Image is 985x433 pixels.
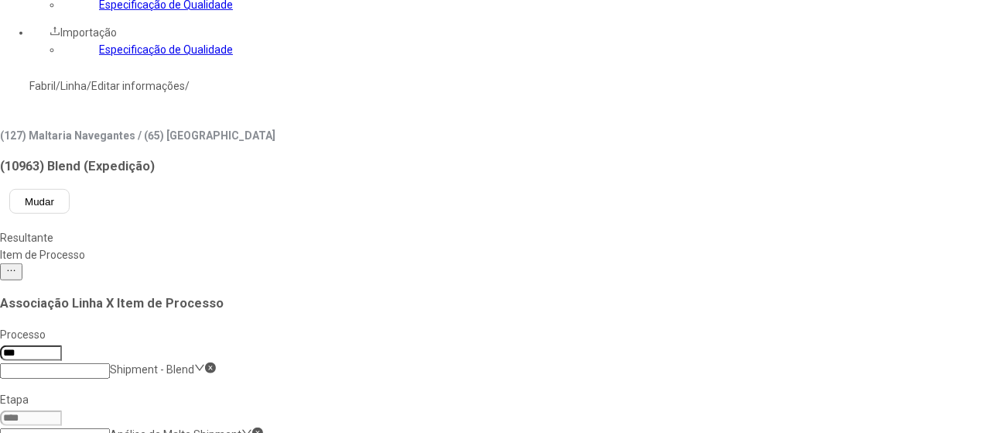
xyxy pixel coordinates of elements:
[25,196,54,208] span: Mudar
[56,80,60,92] nz-breadcrumb-separator: /
[185,80,190,92] nz-breadcrumb-separator: /
[60,80,87,92] a: Linha
[29,80,56,92] a: Fabril
[91,80,185,92] a: Editar informações
[60,26,117,39] span: Importação
[9,189,70,214] button: Mudar
[99,43,233,56] a: Especificação de Qualidade
[110,363,194,376] nz-select-item: Shipment - Blend
[87,80,91,92] nz-breadcrumb-separator: /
